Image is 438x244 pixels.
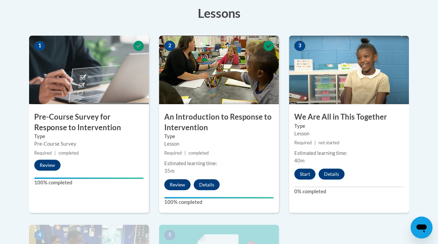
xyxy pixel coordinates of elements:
[294,158,305,163] span: 40m
[294,140,312,145] span: Required
[29,4,409,22] h3: Lessons
[294,130,404,137] div: Lesson
[29,112,149,133] h3: Pre-Course Survey for Response to Intervention
[164,168,175,174] span: 35m
[294,149,404,157] div: Estimated learning time:
[164,179,191,190] button: Review
[189,150,209,156] span: completed
[34,41,45,51] span: 1
[164,133,274,140] label: Type
[294,169,315,180] button: Start
[159,36,279,104] img: Course Image
[314,140,316,145] span: |
[29,36,149,104] img: Course Image
[164,230,175,240] span: 5
[319,169,345,180] button: Details
[59,150,79,156] span: completed
[164,140,274,148] div: Lesson
[294,122,404,130] label: Type
[164,197,274,198] div: Your progress
[34,178,144,179] div: Your progress
[34,133,144,140] label: Type
[34,140,144,148] div: Pre-Course Survey
[289,36,409,104] img: Course Image
[294,188,404,195] label: 0% completed
[34,230,45,240] span: 4
[289,112,409,122] h3: We Are All in This Together
[164,198,274,206] label: 100% completed
[34,160,61,171] button: Review
[159,112,279,133] h3: An Introduction to Response to Intervention
[164,150,182,156] span: Required
[184,150,186,156] span: |
[294,41,305,51] span: 3
[164,41,175,51] span: 2
[34,179,144,186] label: 100% completed
[194,179,220,190] button: Details
[34,150,52,156] span: Required
[164,160,274,167] div: Estimated learning time:
[54,150,56,156] span: |
[411,217,433,239] iframe: Button to launch messaging window
[319,140,339,145] span: not started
